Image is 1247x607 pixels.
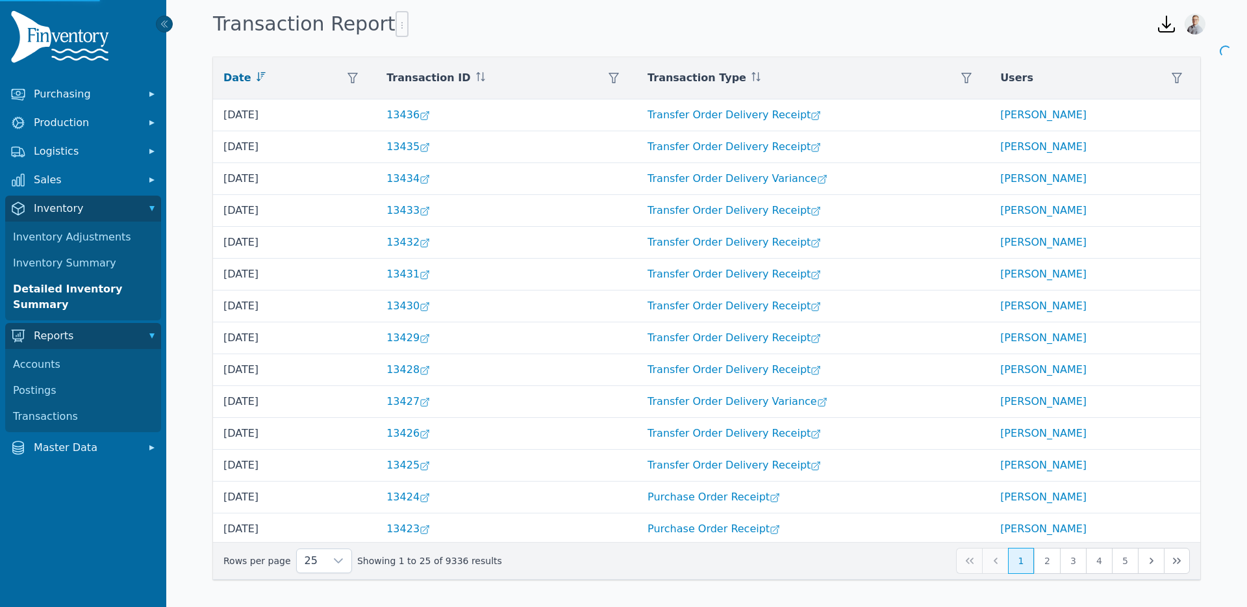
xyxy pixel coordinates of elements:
a: 13429 [386,331,433,344]
a: Inventory Summary [8,250,158,276]
a: Detailed Inventory Summary [8,276,158,318]
a: 13436 [386,109,433,121]
img: Joshua Benton [1185,14,1205,34]
a: [PERSON_NAME] [1000,491,1087,503]
td: [DATE] [213,195,376,227]
a: [PERSON_NAME] [1000,459,1087,471]
span: Date [223,70,251,86]
a: [PERSON_NAME] [1000,395,1087,407]
td: [DATE] [213,131,376,163]
a: Purchase Order Receipt [648,491,783,503]
td: [DATE] [213,322,376,354]
button: Page 4 [1086,548,1112,574]
a: Transfer Order Delivery Receipt [648,363,824,376]
button: Inventory [5,196,161,222]
button: Sales [5,167,161,193]
span: Users [1000,70,1033,86]
a: Transfer Order Delivery Receipt [648,459,824,471]
a: 13433 [386,204,433,216]
a: 13430 [386,300,433,312]
td: [DATE] [213,418,376,450]
button: Page 1 [1008,548,1034,574]
td: [DATE] [213,513,376,545]
a: Transfer Order Delivery Receipt [648,331,824,344]
td: [DATE] [213,291,376,322]
a: [PERSON_NAME] [1000,331,1087,344]
td: [DATE] [213,227,376,259]
a: [PERSON_NAME] [1000,300,1087,312]
h1: Transaction Report [213,11,409,37]
button: Last Page [1164,548,1190,574]
a: Purchase Order Receipt [648,523,783,535]
a: 13431 [386,268,433,280]
button: Page 2 [1034,548,1060,574]
button: Purchasing [5,81,161,107]
a: Transfer Order Delivery Receipt [648,427,824,439]
span: Master Data [34,440,138,456]
a: 13432 [386,236,433,248]
td: [DATE] [213,450,376,482]
span: Transaction ID [386,70,470,86]
td: [DATE] [213,386,376,418]
img: Finventory [10,10,114,68]
span: Inventory [34,201,138,216]
span: Showing 1 to 25 of 9336 results [357,554,502,567]
a: Inventory Adjustments [8,224,158,250]
button: Page 3 [1060,548,1086,574]
a: 13428 [386,363,433,376]
a: 13424 [386,491,433,503]
span: Reports [34,328,138,344]
a: 13426 [386,427,433,439]
button: Next Page [1138,548,1164,574]
a: Transfer Order Delivery Receipt [648,268,824,280]
a: [PERSON_NAME] [1000,109,1087,121]
span: Production [34,115,138,131]
a: 13434 [386,172,433,185]
span: Transaction Type [648,70,746,86]
a: 13423 [386,523,433,535]
a: Transfer Order Delivery Receipt [648,236,824,248]
a: Transfer Order Delivery Variance [648,172,830,185]
a: [PERSON_NAME] [1000,427,1087,439]
a: 13435 [386,140,433,153]
a: Transfer Order Delivery Receipt [648,204,824,216]
button: Reports [5,323,161,349]
span: Purchasing [34,86,138,102]
button: Page 5 [1112,548,1138,574]
td: [DATE] [213,163,376,195]
a: 13425 [386,459,433,471]
a: Transfer Order Delivery Variance [648,395,830,407]
button: Logistics [5,138,161,164]
a: [PERSON_NAME] [1000,140,1087,153]
td: [DATE] [213,99,376,131]
a: Transfer Order Delivery Receipt [648,140,824,153]
span: Logistics [34,144,138,159]
a: Transfer Order Delivery Receipt [648,300,824,312]
a: [PERSON_NAME] [1000,268,1087,280]
button: Master Data [5,435,161,461]
span: Sales [34,172,138,188]
a: 13427 [386,395,433,407]
td: [DATE] [213,482,376,513]
a: [PERSON_NAME] [1000,204,1087,216]
span: Rows per page [297,549,325,573]
td: [DATE] [213,259,376,291]
a: [PERSON_NAME] [1000,172,1087,185]
a: Accounts [8,352,158,378]
button: Production [5,110,161,136]
a: Transfer Order Delivery Receipt [648,109,824,121]
a: [PERSON_NAME] [1000,236,1087,248]
a: [PERSON_NAME] [1000,363,1087,376]
a: [PERSON_NAME] [1000,523,1087,535]
a: Transactions [8,404,158,430]
a: Postings [8,378,158,404]
td: [DATE] [213,354,376,386]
